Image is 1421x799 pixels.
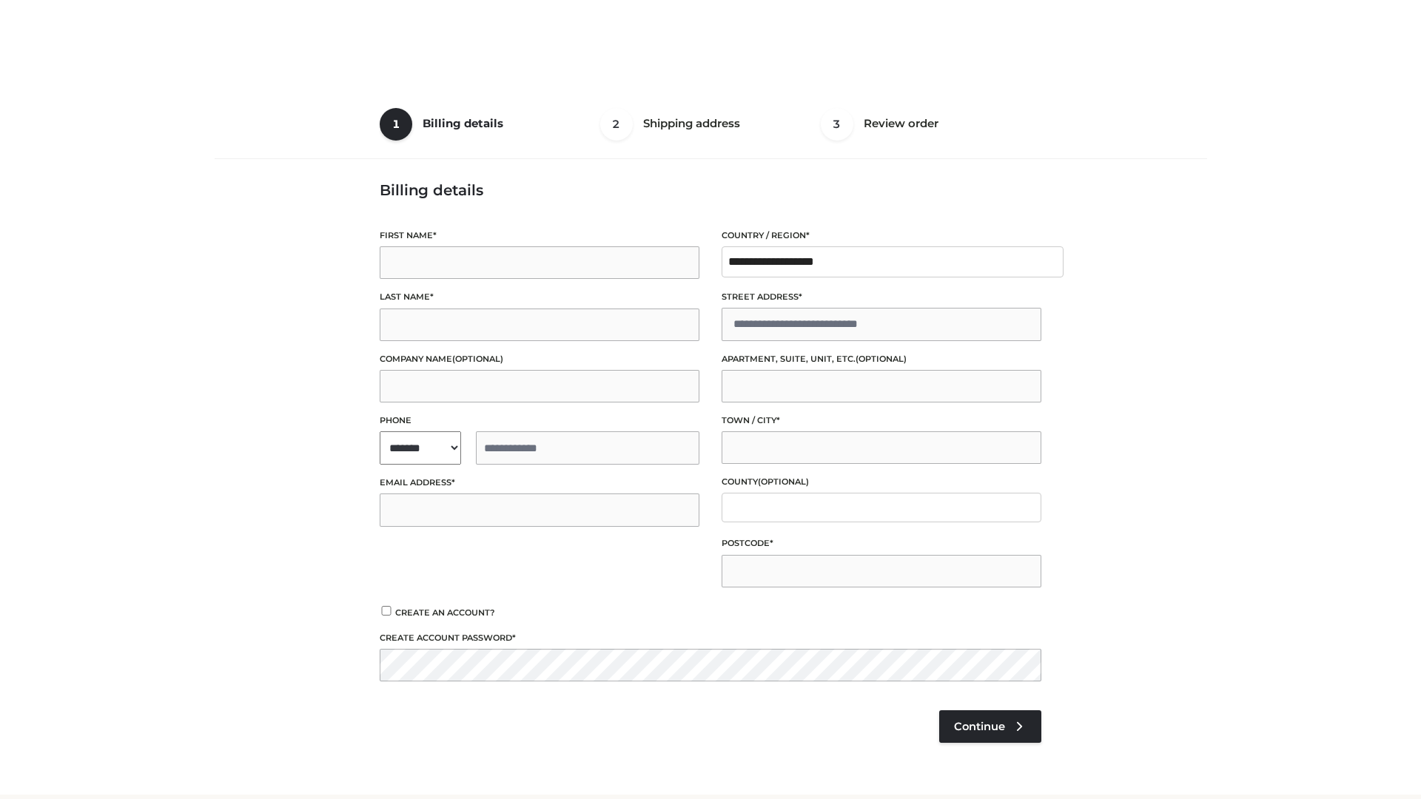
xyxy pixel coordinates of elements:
label: Create account password [380,631,1041,645]
label: Phone [380,414,699,428]
h3: Billing details [380,181,1041,199]
label: Email address [380,476,699,490]
span: (optional) [856,354,907,364]
label: Town / City [722,414,1041,428]
label: Company name [380,352,699,366]
label: Apartment, suite, unit, etc. [722,352,1041,366]
label: Street address [722,290,1041,304]
span: (optional) [758,476,809,487]
input: Create an account? [380,606,393,616]
span: Shipping address [643,116,740,130]
label: First name [380,229,699,243]
span: 1 [380,108,412,141]
a: Continue [939,710,1041,743]
span: 3 [821,108,853,141]
label: County [722,475,1041,489]
span: Review order [864,116,938,130]
span: Create an account? [395,607,495,618]
span: (optional) [452,354,503,364]
span: Billing details [423,116,503,130]
label: Last name [380,290,699,304]
span: 2 [600,108,633,141]
label: Country / Region [722,229,1041,243]
label: Postcode [722,536,1041,550]
span: Continue [954,720,1005,733]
